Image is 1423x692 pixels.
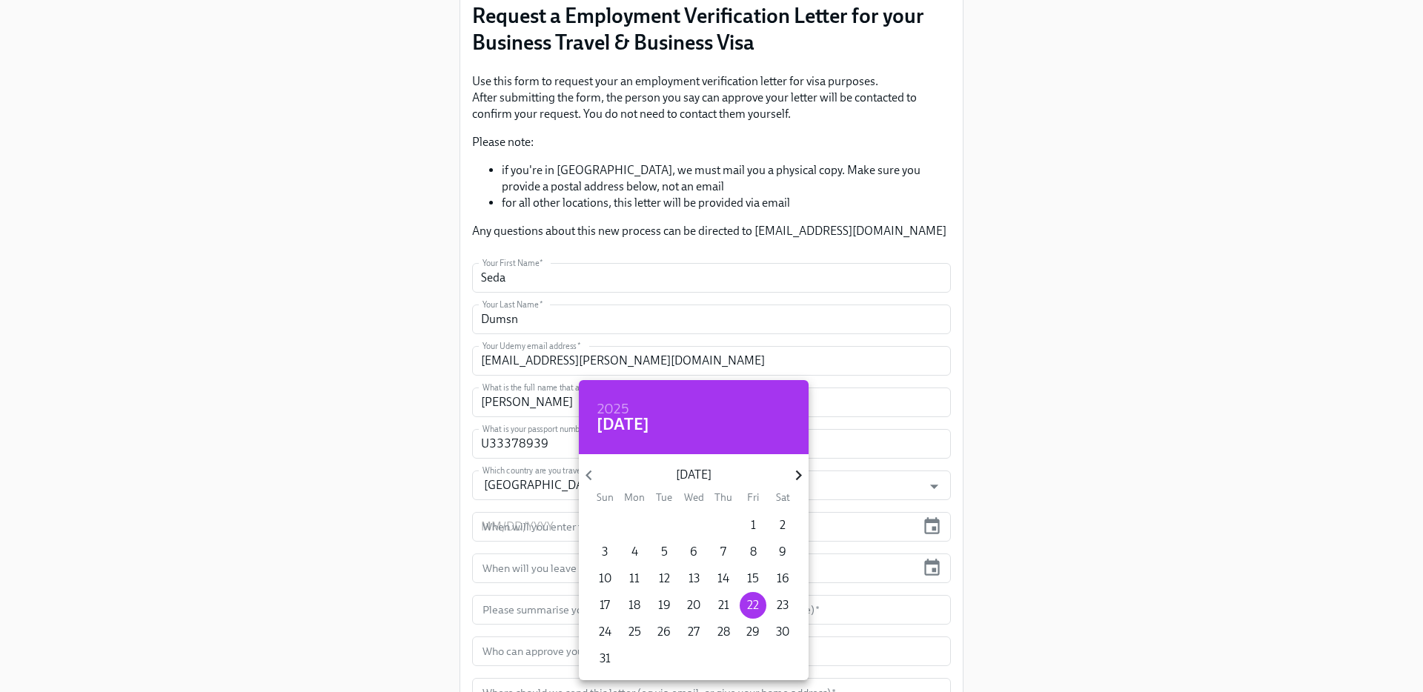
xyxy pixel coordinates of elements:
p: 29 [746,624,760,640]
button: 30 [769,619,796,645]
button: 27 [680,619,707,645]
button: 22 [740,592,766,619]
p: 4 [631,544,638,560]
button: 2025 [597,402,629,417]
button: 31 [591,645,618,672]
p: 9 [779,544,786,560]
span: Thu [710,490,737,505]
p: 6 [690,544,697,560]
button: 12 [651,565,677,592]
button: 5 [651,539,677,565]
p: 5 [661,544,668,560]
button: 14 [710,565,737,592]
p: 26 [657,624,671,640]
button: 25 [621,619,648,645]
button: 1 [740,512,766,539]
p: 19 [658,597,671,613]
button: 11 [621,565,648,592]
button: 23 [769,592,796,619]
button: 26 [651,619,677,645]
button: 6 [680,539,707,565]
span: Sat [769,490,796,505]
p: 31 [600,651,611,667]
p: 20 [687,597,700,613]
p: 14 [717,570,729,587]
button: 20 [680,592,707,619]
button: 10 [591,565,618,592]
p: 1 [751,517,756,533]
button: 2 [769,512,796,539]
p: 7 [720,544,726,560]
button: 24 [591,619,618,645]
p: 22 [747,597,759,613]
span: Mon [621,490,648,505]
p: 13 [689,570,700,587]
button: 17 [591,592,618,619]
span: Tue [651,490,677,505]
button: 4 [621,539,648,565]
p: [DATE] [599,467,788,483]
span: Wed [680,490,707,505]
button: 9 [769,539,796,565]
p: 21 [718,597,729,613]
p: 11 [629,570,640,587]
p: 27 [688,624,700,640]
p: 25 [628,624,641,640]
span: Sun [591,490,618,505]
h6: 2025 [597,398,629,422]
span: Fri [740,490,766,505]
p: 15 [747,570,759,587]
p: 3 [602,544,608,560]
p: 24 [599,624,611,640]
button: 13 [680,565,707,592]
p: 2 [780,517,786,533]
p: 30 [776,624,789,640]
p: 16 [777,570,789,587]
p: 18 [628,597,640,613]
button: 29 [740,619,766,645]
button: 28 [710,619,737,645]
p: 23 [777,597,789,613]
p: 12 [659,570,670,587]
button: 19 [651,592,677,619]
button: 8 [740,539,766,565]
button: 3 [591,539,618,565]
p: 17 [600,597,610,613]
h4: [DATE] [597,413,649,436]
p: 8 [750,544,757,560]
p: 28 [717,624,730,640]
button: 18 [621,592,648,619]
button: 16 [769,565,796,592]
button: 7 [710,539,737,565]
button: 15 [740,565,766,592]
button: [DATE] [597,417,649,432]
p: 10 [599,570,611,587]
button: 21 [710,592,737,619]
